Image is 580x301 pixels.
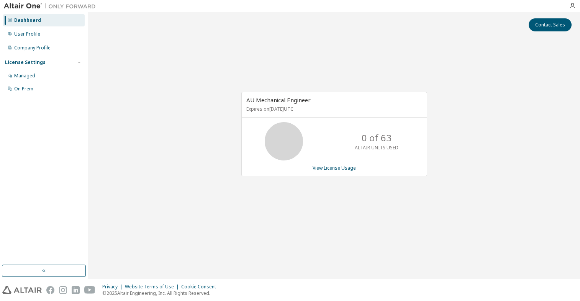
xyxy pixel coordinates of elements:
img: altair_logo.svg [2,286,42,294]
button: Contact Sales [529,18,572,31]
div: Website Terms of Use [125,284,181,290]
div: Privacy [102,284,125,290]
div: Dashboard [14,17,41,23]
p: 0 of 63 [362,131,392,144]
img: instagram.svg [59,286,67,294]
img: youtube.svg [84,286,95,294]
p: ALTAIR UNITS USED [355,144,398,151]
div: On Prem [14,86,33,92]
p: Expires on [DATE] UTC [246,106,420,112]
img: facebook.svg [46,286,54,294]
div: Managed [14,73,35,79]
div: Company Profile [14,45,51,51]
span: AU Mechanical Engineer [246,96,311,104]
img: Altair One [4,2,100,10]
img: linkedin.svg [72,286,80,294]
div: User Profile [14,31,40,37]
div: License Settings [5,59,46,65]
a: View License Usage [313,165,356,171]
div: Cookie Consent [181,284,221,290]
p: © 2025 Altair Engineering, Inc. All Rights Reserved. [102,290,221,296]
